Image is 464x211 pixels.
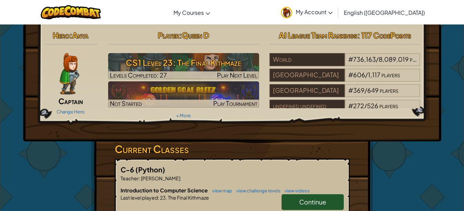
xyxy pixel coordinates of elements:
span: Levels Completed: 27 [110,71,167,79]
span: Last level played [121,194,158,201]
span: (Python) [135,165,165,174]
span: My Courses [173,9,204,16]
a: Not StartedPlay Tournament [108,81,259,108]
span: [PERSON_NAME] [140,175,180,181]
div: World [269,53,345,66]
span: Teacher [121,175,139,181]
span: 1,117 [368,71,380,79]
span: 649 [367,86,379,94]
span: Not Started [110,99,142,107]
div: undefined undefined [269,100,345,113]
span: Play Tournament [213,99,257,107]
img: CS1 Level 23: The Final Kithmaze [108,53,259,79]
a: undefined undefined#272/526players [269,106,420,114]
span: # [348,102,353,110]
span: / [365,71,368,79]
div: [GEOGRAPHIC_DATA] [269,84,345,97]
span: Introduction to Computer Science [121,187,209,193]
img: CodeCombat logo [41,5,101,19]
span: : [69,30,72,40]
span: players [379,102,398,110]
a: English ([GEOGRAPHIC_DATA]) [340,3,428,22]
span: : 117 CodePoints [357,30,411,40]
span: 272 [353,102,364,110]
a: World#736,163/8,089,019players [269,60,420,68]
span: 606 [353,71,365,79]
span: Play Next Level [217,71,257,79]
span: # [348,55,353,63]
span: Hero [53,30,69,40]
a: view map [209,188,232,193]
span: # [348,86,353,94]
span: 23. [159,194,167,201]
span: players [380,86,398,94]
span: / [364,86,367,94]
span: Anya [72,30,88,40]
span: The Final Kithmaze [167,194,209,201]
span: AI League Team Rankings [279,30,357,40]
a: My Account [277,1,336,23]
span: / [364,102,367,110]
a: Play Next Level [108,53,259,79]
a: Change Hero [57,109,85,114]
span: players [410,55,428,63]
img: avatar [281,7,292,18]
span: My Account [296,8,333,16]
span: C-6 [121,165,135,174]
a: [GEOGRAPHIC_DATA]#369/649players [269,91,420,99]
span: English ([GEOGRAPHIC_DATA]) [344,9,425,16]
span: : [179,30,182,40]
span: 369 [353,86,364,94]
img: Golden Goal [108,81,259,108]
a: [GEOGRAPHIC_DATA]#606/1,117players [269,75,420,83]
h3: Current Classes [115,141,350,157]
div: [GEOGRAPHIC_DATA] [269,69,345,82]
span: : [158,194,159,201]
a: view challenge levels [233,188,281,193]
span: Continue [299,198,326,206]
span: Queen D [182,30,209,40]
span: 8,089,019 [379,55,409,63]
span: players [381,71,400,79]
span: 736,163 [353,55,376,63]
a: view videos [281,188,310,193]
h3: CS1 Level 23: The Final Kithmaze [108,55,259,70]
span: : [139,175,140,181]
span: # [348,71,353,79]
span: Player [158,30,179,40]
a: + More [176,113,191,118]
img: captain-pose.png [59,53,79,94]
span: / [376,55,379,63]
span: Captain [58,96,83,106]
a: My Courses [170,3,214,22]
span: 526 [367,102,378,110]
